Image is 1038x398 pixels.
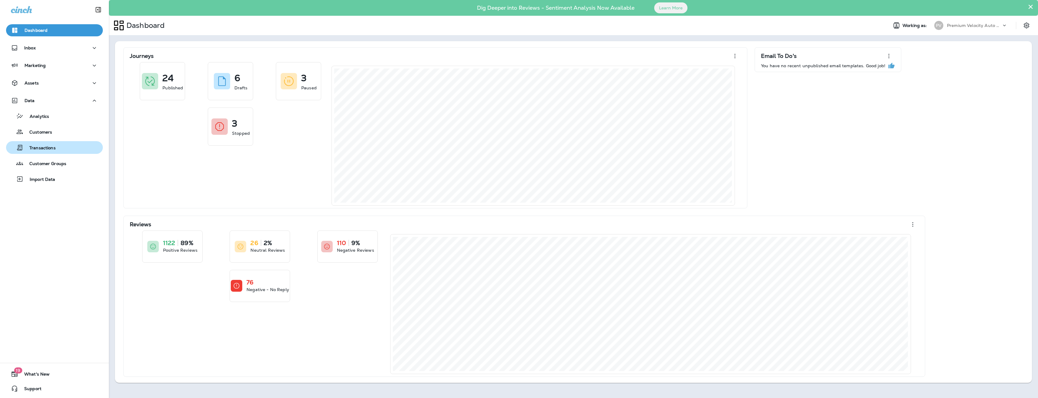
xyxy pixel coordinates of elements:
[6,95,103,107] button: Data
[234,75,240,81] p: 6
[162,85,183,91] p: Published
[761,53,797,59] p: Email To Do's
[90,4,107,16] button: Collapse Sidebar
[124,21,165,30] p: Dashboard
[761,63,885,68] p: You have no recent unpublished email templates. Good job!
[250,247,285,253] p: Neutral Reviews
[459,7,652,9] p: Dig Deeper into Reviews - Sentiment Analysis Now Available
[6,42,103,54] button: Inbox
[24,45,36,50] p: Inbox
[18,386,41,393] span: Support
[163,247,197,253] p: Positive Reviews
[24,114,49,120] p: Analytics
[24,177,55,183] p: Import Data
[250,240,258,246] p: 26
[232,130,250,136] p: Stopped
[351,240,360,246] p: 9%
[6,125,103,138] button: Customers
[163,240,175,246] p: 1122
[23,161,66,167] p: Customer Groups
[24,81,39,85] p: Assets
[934,21,943,30] div: PV
[24,63,46,68] p: Marketing
[246,279,253,285] p: 76
[6,368,103,380] button: 19What's New
[14,367,22,373] span: 19
[1028,2,1033,12] button: Close
[6,141,103,154] button: Transactions
[947,23,1001,28] p: Premium Velocity Auto dba Jiffy Lube
[162,75,174,81] p: 24
[181,240,193,246] p: 89%
[234,85,248,91] p: Drafts
[6,24,103,36] button: Dashboard
[903,23,928,28] span: Working as:
[23,130,52,135] p: Customers
[1021,20,1032,31] button: Settings
[654,2,687,13] button: Learn More
[337,240,346,246] p: 110
[246,287,289,293] p: Negative - No Reply
[18,372,50,379] span: What's New
[6,157,103,170] button: Customer Groups
[24,28,47,33] p: Dashboard
[130,53,154,59] p: Journeys
[130,221,151,227] p: Reviews
[337,247,374,253] p: Negative Reviews
[6,110,103,122] button: Analytics
[24,98,35,103] p: Data
[6,383,103,395] button: Support
[264,240,272,246] p: 2%
[232,121,237,127] p: 3
[6,173,103,185] button: Import Data
[301,85,317,91] p: Paused
[6,77,103,89] button: Assets
[6,59,103,71] button: Marketing
[301,75,307,81] p: 3
[23,145,56,151] p: Transactions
